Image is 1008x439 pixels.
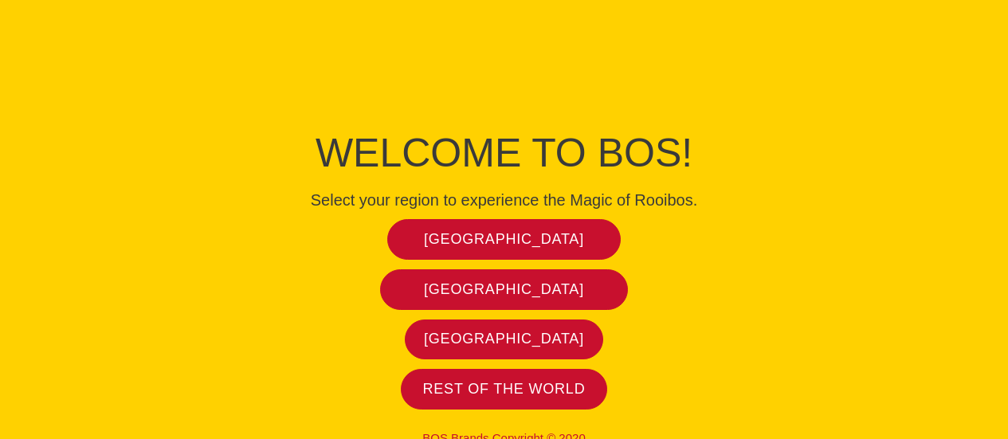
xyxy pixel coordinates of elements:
span: [GEOGRAPHIC_DATA] [424,280,584,299]
a: Rest of the world [401,369,608,410]
h4: Select your region to experience the Magic of Rooibos. [146,190,863,210]
span: Rest of the world [423,380,586,398]
span: [GEOGRAPHIC_DATA] [424,230,584,249]
span: [GEOGRAPHIC_DATA] [424,330,584,348]
a: [GEOGRAPHIC_DATA] [405,319,604,360]
h1: Welcome to BOS! [146,125,863,181]
a: [GEOGRAPHIC_DATA] [387,219,621,260]
a: [GEOGRAPHIC_DATA] [380,269,628,310]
